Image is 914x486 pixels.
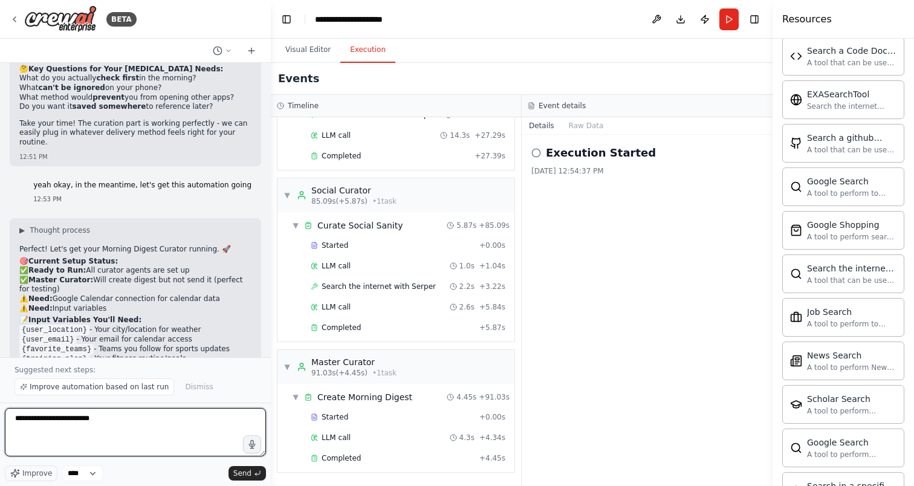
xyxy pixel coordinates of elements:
div: Curate Social Sanity [317,219,403,232]
p: ✅ All curator agents are set up ✅ Will create digest but not send it (perfect for testing) ⚠️ Goo... [19,266,251,313]
span: + 5.87s [479,323,505,332]
h2: 🤔 [19,65,251,74]
strong: Input Variables You'll Need: [28,316,141,324]
h2: Execution Started [546,144,656,161]
strong: can't be ignored [39,83,105,92]
span: + 1.04s [479,261,505,271]
span: + 27.39s [475,151,505,161]
span: ▼ [292,221,299,230]
p: Perfect! Let's get your Morning Digest Curator running. 🚀 [19,245,251,254]
span: ▼ [284,362,291,372]
button: Improve automation based on last run [15,378,174,395]
span: + 85.09s [479,221,510,230]
li: - Your city/location for weather [19,325,251,335]
span: 2.2s [459,282,475,291]
span: 4.3s [459,433,475,442]
span: ▼ [292,392,299,402]
span: + 4.45s [479,453,505,463]
span: + 27.29s [475,131,505,140]
img: SerpApiGoogleSearchTool [790,181,802,193]
p: yeah okay, in the meantime, let's get this automation going [33,181,251,190]
button: Send [228,466,266,481]
span: Completed [322,151,361,161]
span: Improve automation based on last run [30,382,169,392]
span: Send [233,468,251,478]
button: Click to speak your automation idea [243,435,261,453]
li: What on your phone? [19,83,251,93]
span: Started [322,241,348,250]
p: Suggested next steps: [15,365,256,375]
span: + 91.03s [479,392,510,402]
button: Raw Data [562,117,611,134]
h2: Events [278,70,319,87]
strong: Need: [28,294,53,303]
h3: Timeline [288,101,319,111]
button: Execution [340,37,395,63]
img: EXASearchTool [790,94,802,106]
strong: Need: [28,304,53,313]
div: A tool to perform to perform a Google search with a search_query. [807,189,896,198]
span: 85.09s (+5.87s) [311,196,368,206]
span: Thought process [30,225,90,235]
strong: check first [96,74,139,82]
div: BETA [106,12,137,27]
span: LLM call [322,131,351,140]
img: SerplyWebSearchTool [790,442,802,454]
li: Do you want it to reference later? [19,102,251,112]
img: SerperDevTool [790,268,802,280]
strong: Master Curator: [28,276,93,284]
button: Hide left sidebar [278,11,295,28]
code: {user_location} [19,325,89,335]
button: Hide right sidebar [746,11,763,28]
code: {training_plan} [19,354,89,364]
span: + 5.84s [479,302,505,312]
div: A tool to perform search on Google shopping with a search_query. [807,232,896,242]
button: Switch to previous chat [208,44,237,58]
span: 1.0s [459,261,475,271]
div: Search a github repo's content [807,132,896,144]
div: A tool to perform News article search with a search_query. [807,363,896,372]
div: 12:53 PM [33,195,251,204]
strong: prevent [92,93,125,102]
span: 2.6s [459,302,475,312]
div: A tool to perform Google search with a search_query. [807,450,896,459]
li: What method would you from opening other apps? [19,93,251,103]
span: 14.3s [450,131,470,140]
img: SerplyNewsSearchTool [790,355,802,367]
div: A tool that can be used to search the internet with a search_query. Supports different search typ... [807,276,896,285]
span: + 3.22s [479,282,505,291]
span: Improve [22,468,52,478]
img: SerplyScholarSearchTool [790,398,802,410]
span: + 4.34s [479,433,505,442]
li: - Your email for calendar access [19,335,251,345]
li: What do you actually in the morning? [19,74,251,83]
span: + 0.00s [479,241,505,250]
div: 12:51 PM [19,152,251,161]
li: - Teams you follow for sports updates [19,345,251,354]
div: A tool that can be used to semantic search a query from a github repo's content. This is not the ... [807,145,896,155]
span: ▶ [19,225,25,235]
span: ▼ [284,190,291,200]
span: 4.45s [456,392,476,402]
span: LLM call [322,261,351,271]
span: Completed [322,453,361,463]
h2: 🎯 [19,257,251,267]
img: SerpApiGoogleShoppingTool [790,224,802,236]
button: Improve [5,465,57,481]
span: 5.87s [456,221,476,230]
div: Search a Code Docs content [807,45,896,57]
code: {favorite_teams} [19,344,94,355]
span: + 0.00s [479,412,505,422]
span: 91.03s (+4.45s) [311,368,368,378]
div: Search the internet with Serper [807,262,896,274]
div: A tool to perform scholarly literature search with a search_query. [807,406,896,416]
div: A tool to perform to perform a job search in the [GEOGRAPHIC_DATA] with a search_query. [807,319,896,329]
h4: Resources [782,12,832,27]
p: Take your time! The curation part is working perfectly - we can easily plug in whatever delivery ... [19,119,251,147]
div: Google Search [807,175,896,187]
div: EXASearchTool [807,88,896,100]
span: Dismiss [185,382,213,392]
h3: Event details [539,101,586,111]
div: Create Morning Digest [317,391,412,403]
span: LLM call [322,302,351,312]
